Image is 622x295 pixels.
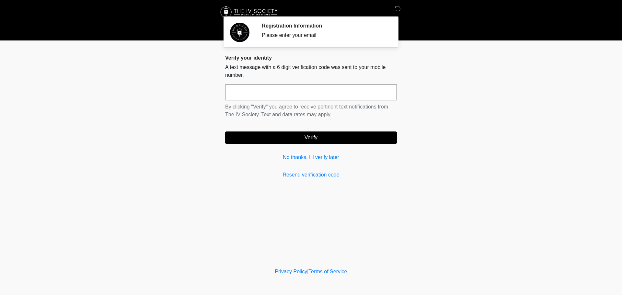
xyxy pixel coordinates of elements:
a: Terms of Service [308,269,347,274]
img: Agent Avatar [230,23,249,42]
p: A text message with a 6 digit verification code was sent to your mobile number. [225,63,397,79]
a: | [307,269,308,274]
a: Resend verification code [225,171,397,179]
div: Please enter your email [262,31,387,39]
h2: Registration Information [262,23,387,29]
p: By clicking "Verify" you agree to receive pertinent text notifications from The IV Society. Text ... [225,103,397,119]
img: The IV Society Logo [219,5,281,19]
a: Privacy Policy [275,269,307,274]
h2: Verify your identity [225,55,397,61]
button: Verify [225,131,397,144]
a: No thanks, I'll verify later [225,153,397,161]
